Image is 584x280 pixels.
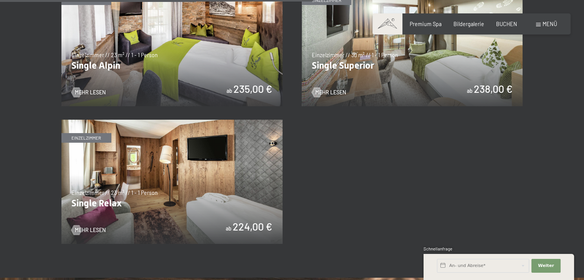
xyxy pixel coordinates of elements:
[71,89,106,96] a: Mehr Lesen
[312,89,346,96] a: Mehr Lesen
[410,21,442,27] a: Premium Spa
[75,89,106,96] span: Mehr Lesen
[531,259,561,273] button: Weiter
[496,21,517,27] a: BUCHEN
[453,21,484,27] a: Bildergalerie
[315,89,346,96] span: Mehr Lesen
[61,120,283,244] img: Single Relax
[424,246,452,251] span: Schnellanfrage
[538,263,554,269] span: Weiter
[71,226,106,234] a: Mehr Lesen
[61,120,283,124] a: Single Relax
[543,21,557,27] span: Menü
[75,226,106,234] span: Mehr Lesen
